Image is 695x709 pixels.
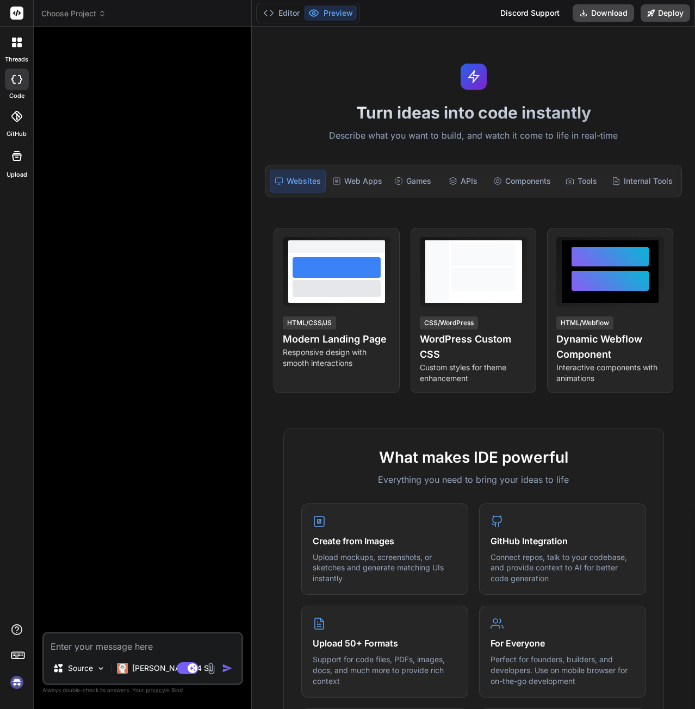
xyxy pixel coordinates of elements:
p: Custom styles for theme enhancement [420,362,528,384]
img: Pick Models [96,664,106,673]
img: attachment [205,662,218,675]
span: Choose Project [41,8,106,19]
span: privacy [146,687,165,693]
div: Components [489,170,555,192]
p: Support for code files, PDFs, images, docs, and much more to provide rich context [313,654,457,686]
label: GitHub [7,129,27,139]
div: Games [389,170,437,192]
div: Discord Support [494,4,566,22]
div: HTML/CSS/JS [283,316,336,329]
div: Tools [557,170,605,192]
button: Download [573,4,634,22]
p: [PERSON_NAME] 4 S.. [132,663,213,674]
div: Web Apps [328,170,387,192]
p: Always double-check its answers. Your in Bind [42,685,243,695]
h4: For Everyone [491,637,635,650]
label: code [9,91,24,101]
p: Upload mockups, screenshots, or sketches and generate matching UIs instantly [313,552,457,584]
img: signin [8,673,26,692]
h1: Turn ideas into code instantly [258,103,688,122]
div: Internal Tools [607,170,677,192]
div: APIs [439,170,487,192]
button: Editor [259,5,304,21]
h4: GitHub Integration [491,534,635,548]
button: Deploy [641,4,690,22]
p: Describe what you want to build, and watch it come to life in real-time [258,129,688,143]
h4: Create from Images [313,534,457,548]
div: HTML/Webflow [556,316,613,329]
p: Source [68,663,93,674]
p: Interactive components with animations [556,362,664,384]
button: Preview [304,5,357,21]
h4: Dynamic Webflow Component [556,332,664,362]
label: threads [5,55,28,64]
p: Perfect for founders, builders, and developers. Use on mobile browser for on-the-go development [491,654,635,686]
div: Websites [270,170,326,192]
p: Everything you need to bring your ideas to life [301,473,646,486]
h2: What makes IDE powerful [301,446,646,469]
h4: Modern Landing Page [283,332,390,347]
h4: Upload 50+ Formats [313,637,457,650]
p: Responsive design with smooth interactions [283,347,390,369]
img: icon [222,663,233,674]
p: Connect repos, talk to your codebase, and provide context to AI for better code generation [491,552,635,584]
div: CSS/WordPress [420,316,478,329]
img: Claude 4 Sonnet [117,663,128,674]
h4: WordPress Custom CSS [420,332,528,362]
label: Upload [7,170,27,179]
